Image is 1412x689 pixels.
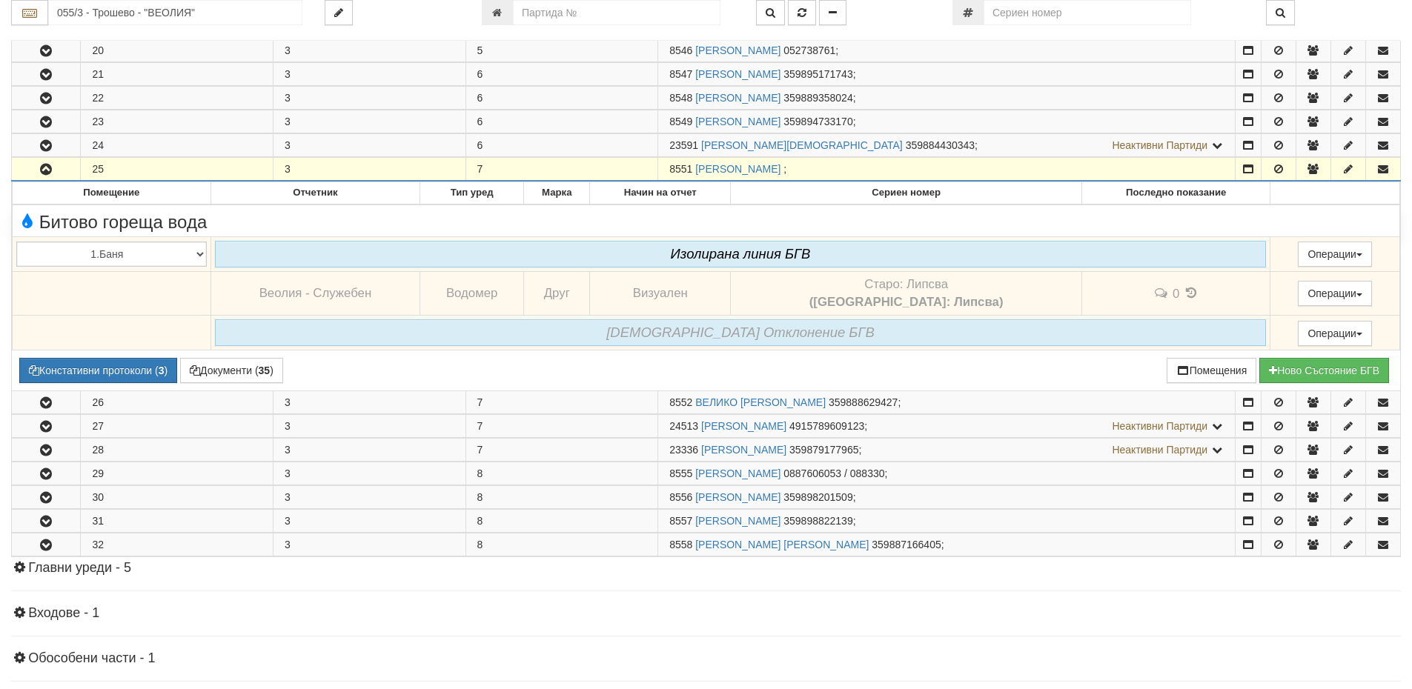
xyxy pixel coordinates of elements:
[477,515,483,527] span: 8
[274,110,466,133] td: 3
[783,92,852,104] span: 359889358024
[658,134,1236,157] td: ;
[658,110,1236,133] td: ;
[658,39,1236,62] td: ;
[1153,286,1173,300] span: История на забележките
[695,44,780,56] a: [PERSON_NAME]
[695,116,780,127] a: [PERSON_NAME]
[906,139,975,151] span: 359884430343
[669,92,692,104] span: Партида №
[1173,286,1179,300] span: 0
[477,491,483,503] span: 8
[658,391,1236,414] td: ;
[789,444,858,456] span: 359879177965
[669,44,692,56] span: Партида №
[671,246,811,262] i: Изолирана линия БГВ
[783,44,835,56] span: 052738761
[274,510,466,533] td: 3
[477,92,483,104] span: 6
[274,134,466,157] td: 3
[809,295,1004,309] b: ([GEOGRAPHIC_DATA]: Липсва)
[783,491,852,503] span: 359898201509
[11,561,1401,576] h4: Главни уреди - 5
[274,87,466,110] td: 3
[1298,321,1372,346] button: Операции
[274,63,466,86] td: 3
[701,444,786,456] a: [PERSON_NAME]
[477,68,483,80] span: 6
[695,467,780,479] a: [PERSON_NAME]
[81,510,274,533] td: 31
[590,182,731,204] th: Начин на отчет
[477,116,483,127] span: 6
[274,462,466,485] td: 3
[658,415,1236,438] td: ;
[81,533,274,556] td: 32
[420,182,524,204] th: Тип уред
[81,110,274,133] td: 23
[1082,182,1270,204] th: Последно показание
[524,182,590,204] th: Марка
[669,444,698,456] span: Партида №
[701,139,903,151] a: [PERSON_NAME][DEMOGRAPHIC_DATA]
[695,515,780,527] a: [PERSON_NAME]
[11,651,1401,666] h4: Обособени части - 1
[477,396,483,408] span: 7
[81,134,274,157] td: 24
[524,271,590,315] td: Друг
[81,391,274,414] td: 26
[477,163,483,175] span: 7
[1259,358,1389,383] button: Новo Състояние БГВ
[1183,286,1199,300] span: История на показанията
[783,467,884,479] span: 0887606053 / 088330
[477,44,483,56] span: 5
[669,163,692,175] span: Партида №
[669,396,692,408] span: Партида №
[1298,281,1372,306] button: Операции
[259,365,271,376] b: 35
[695,68,780,80] a: [PERSON_NAME]
[658,486,1236,509] td: ;
[783,515,852,527] span: 359898822139
[669,539,692,550] span: Партида №
[11,606,1401,621] h4: Входове - 1
[16,213,207,232] span: Битово гореща вода
[658,87,1236,110] td: ;
[81,63,274,86] td: 21
[669,467,692,479] span: Партида №
[731,271,1082,315] td: Устройство със сериен номер Липсва беше подменено от устройство със сериен номер Липсва
[590,271,731,315] td: Визуален
[1112,139,1207,151] span: Неактивни Партиди
[669,116,692,127] span: Партида №
[477,139,483,151] span: 6
[81,415,274,438] td: 27
[81,462,274,485] td: 29
[477,420,483,432] span: 7
[13,182,211,204] th: Помещение
[872,539,941,550] span: 359887166405
[695,396,826,408] a: ВЕЛИКО [PERSON_NAME]
[180,358,283,383] button: Документи (35)
[695,491,780,503] a: [PERSON_NAME]
[789,420,864,432] span: 4915789609123
[81,39,274,62] td: 20
[81,87,274,110] td: 22
[274,486,466,509] td: 3
[19,358,177,383] button: Констативни протоколи (3)
[669,420,698,432] span: Партида №
[477,467,483,479] span: 8
[695,163,780,175] a: [PERSON_NAME]
[477,539,483,550] span: 8
[274,391,466,414] td: 3
[274,158,466,182] td: 3
[606,324,875,340] i: [DEMOGRAPHIC_DATA] Oтклонение БГВ
[1298,242,1372,267] button: Операции
[81,158,274,182] td: 25
[701,420,786,432] a: [PERSON_NAME]
[159,365,165,376] b: 3
[658,533,1236,556] td: ;
[695,539,869,550] a: [PERSON_NAME] [PERSON_NAME]
[477,444,483,456] span: 7
[420,271,524,315] td: Водомер
[783,68,852,80] span: 359895171743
